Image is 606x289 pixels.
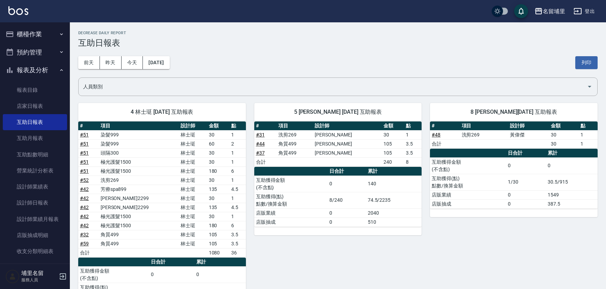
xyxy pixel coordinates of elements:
td: 0 [546,157,598,174]
a: 營業統計分析表 [3,163,67,179]
button: Open [584,81,595,92]
td: 互助獲得金額 (不含點) [430,157,506,174]
td: 1 [579,139,598,148]
th: 項目 [460,121,509,131]
h3: 互助日報表 [78,38,598,48]
td: 極光護髮1500 [99,157,179,166]
td: 36 [229,248,246,257]
td: 合計 [254,157,277,166]
table: a dense table [430,121,598,149]
a: #44 [256,141,265,147]
th: 日合計 [506,149,546,158]
td: 4.5 [229,185,246,194]
td: 30 [549,130,579,139]
th: 日合計 [328,167,366,176]
td: 林士珽 [179,203,207,212]
td: [PERSON_NAME] [313,139,382,148]
td: 2040 [366,208,422,217]
a: 互助點數明細 [3,147,67,163]
p: 服務人員 [21,277,57,283]
button: 前天 [78,56,100,69]
td: 30 [207,194,230,203]
h2: Decrease Daily Report [78,31,598,35]
a: #42 [80,223,89,228]
a: #42 [80,205,89,210]
table: a dense table [430,149,598,209]
a: #37 [256,150,265,156]
td: 510 [366,217,422,227]
td: 30.5/915 [546,174,598,190]
td: 店販業績 [254,208,328,217]
td: 互助獲得金額 (不含點) [78,266,149,283]
button: 報表及分析 [3,61,67,79]
td: 合計 [78,248,99,257]
td: 林士珽 [179,148,207,157]
td: 1 [404,130,422,139]
span: 5 [PERSON_NAME] [DATE] 互助報表 [263,109,414,116]
td: 林士珽 [179,194,207,203]
td: 1549 [546,190,598,199]
td: 0 [328,217,366,227]
td: 角質499 [99,230,179,239]
td: 林士珽 [179,166,207,176]
button: 櫃檯作業 [3,25,67,43]
th: # [430,121,460,131]
td: 極光護髮1500 [99,221,179,230]
td: 8 [404,157,422,166]
td: 角質499 [277,148,313,157]
th: 設計師 [313,121,382,131]
td: 105 [382,139,404,148]
td: 2 [229,139,246,148]
a: #51 [80,132,89,138]
td: 店販業績 [430,190,506,199]
td: 0 [506,199,546,208]
img: Person [6,269,20,283]
th: # [254,121,277,131]
td: 林士珽 [179,139,207,148]
td: 8/240 [328,192,366,208]
td: 頭隔300 [99,148,179,157]
td: 240 [382,157,404,166]
td: 74.5/2235 [366,192,422,208]
th: 點 [404,121,422,131]
td: 135 [207,185,230,194]
th: 項目 [277,121,313,131]
td: 0 [328,208,366,217]
td: 極光護髮1500 [99,166,179,176]
button: 昨天 [100,56,122,69]
td: 互助獲得(點) 點數/換算金額 [430,174,506,190]
a: #48 [432,132,440,138]
td: 180 [207,166,230,176]
a: 設計師業績表 [3,179,67,195]
td: 30 [207,157,230,166]
td: 林士珽 [179,221,207,230]
input: 人員名稱 [81,81,584,93]
th: 累計 [366,167,422,176]
td: 黃偉傑 [508,130,549,139]
a: 設計師日報表 [3,195,67,211]
a: 設計師業績月報表 [3,211,67,227]
a: 收支分類明細表 [3,243,67,259]
td: 1 [229,157,246,166]
a: #31 [256,132,265,138]
td: 林士珽 [179,157,207,166]
td: 1 [229,176,246,185]
td: 林士珽 [179,239,207,248]
img: Logo [8,6,28,15]
a: #32 [80,232,89,237]
td: 105 [382,148,404,157]
td: 105 [207,230,230,239]
td: 1080 [207,248,230,257]
button: 登出 [571,5,598,18]
td: 1 [229,212,246,221]
td: 林士珽 [179,212,207,221]
td: 互助獲得金額 (不含點) [254,176,328,192]
td: 染髮999 [99,139,179,148]
th: 日合計 [149,258,195,267]
a: 報表目錄 [3,82,67,98]
a: 店家日報表 [3,98,67,114]
td: 3.5 [229,239,246,248]
td: 30 [207,212,230,221]
td: 140 [366,176,422,192]
td: [PERSON_NAME]2299 [99,194,179,203]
